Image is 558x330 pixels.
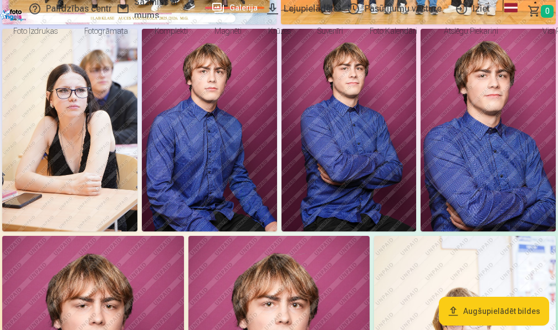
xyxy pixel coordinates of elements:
[304,16,356,47] a: Suvenīri
[141,16,201,47] a: Komplekti
[356,16,431,47] a: Foto kalendāri
[201,16,255,47] a: Magnēti
[523,2,558,20] a: Grozs0
[541,5,554,18] span: 0
[205,7,264,9] a: Galerija
[431,16,511,47] a: Atslēgu piekariņi
[255,16,304,47] a: Krūzes
[439,297,549,326] button: Augšupielādēt bildes
[71,16,141,47] a: Fotogrāmata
